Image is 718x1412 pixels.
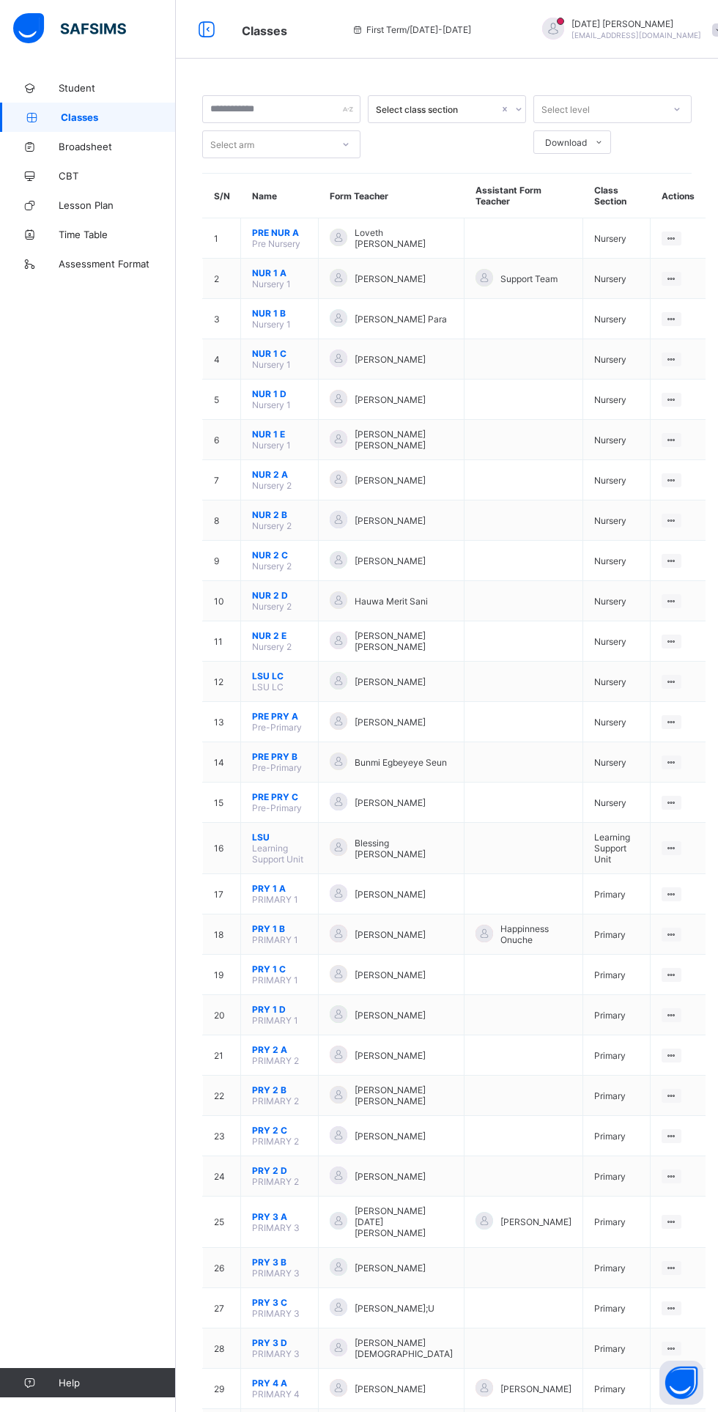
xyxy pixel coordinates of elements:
[252,791,307,802] span: PRE PRY C
[252,883,307,894] span: PRY 1 A
[203,1248,241,1288] td: 26
[594,1131,626,1142] span: Primary
[252,1378,307,1389] span: PRY 4 A
[355,676,426,687] span: [PERSON_NAME]
[252,1055,299,1066] span: PRIMARY 2
[252,630,307,641] span: NUR 2 E
[59,258,176,270] span: Assessment Format
[59,199,176,211] span: Lesson Plan
[252,319,291,330] span: Nursery 1
[252,923,307,934] span: PRY 1 B
[252,762,302,773] span: Pre-Primary
[203,783,241,823] td: 15
[594,233,626,244] span: Nursery
[594,394,626,405] span: Nursery
[252,550,307,561] span: NUR 2 C
[594,717,626,728] span: Nursery
[252,480,292,491] span: Nursery 2
[659,1361,703,1405] button: Open asap
[252,975,298,986] span: PRIMARY 1
[594,1216,626,1227] span: Primary
[203,1035,241,1076] td: 21
[203,823,241,874] td: 16
[355,1337,453,1359] span: [PERSON_NAME][DEMOGRAPHIC_DATA]
[355,1084,453,1106] span: [PERSON_NAME] [PERSON_NAME]
[319,174,465,218] th: Form Teacher
[252,1165,307,1176] span: PRY 2 D
[355,555,426,566] span: [PERSON_NAME]
[252,670,307,681] span: LSU LC
[203,702,241,742] td: 13
[203,1156,241,1197] td: 24
[252,308,307,319] span: NUR 1 B
[252,1257,307,1268] span: PRY 3 B
[355,1010,426,1021] span: [PERSON_NAME]
[594,1050,626,1061] span: Primary
[651,174,706,218] th: Actions
[252,1004,307,1015] span: PRY 1 D
[252,843,303,865] span: Learning Support Unit
[252,388,307,399] span: NUR 1 D
[594,969,626,980] span: Primary
[252,641,292,652] span: Nursery 2
[203,1197,241,1248] td: 25
[252,509,307,520] span: NUR 2 B
[252,1125,307,1136] span: PRY 2 C
[355,475,426,486] span: [PERSON_NAME]
[59,82,176,94] span: Student
[252,832,307,843] span: LSU
[59,141,176,152] span: Broadsheet
[252,1044,307,1055] span: PRY 2 A
[203,259,241,299] td: 2
[594,596,626,607] span: Nursery
[252,227,307,238] span: PRE NUR A
[465,174,583,218] th: Assistant Form Teacher
[355,1383,426,1394] span: [PERSON_NAME]
[571,18,701,29] span: [DATE] [PERSON_NAME]
[252,1015,298,1026] span: PRIMARY 1
[355,969,426,980] span: [PERSON_NAME]
[13,13,126,44] img: safsims
[252,894,298,905] span: PRIMARY 1
[242,23,287,38] span: Classes
[203,874,241,914] td: 17
[203,995,241,1035] td: 20
[594,676,626,687] span: Nursery
[355,1205,453,1238] span: [PERSON_NAME] [DATE] [PERSON_NAME]
[252,1095,299,1106] span: PRIMARY 2
[252,601,292,612] span: Nursery 2
[355,797,426,808] span: [PERSON_NAME]
[203,1076,241,1116] td: 22
[252,520,292,531] span: Nursery 2
[252,1136,299,1147] span: PRIMARY 2
[203,621,241,662] td: 11
[355,354,426,365] span: [PERSON_NAME]
[252,1268,300,1279] span: PRIMARY 3
[203,460,241,500] td: 7
[594,1010,626,1021] span: Primary
[355,1131,426,1142] span: [PERSON_NAME]
[352,24,471,35] span: session/term information
[500,273,558,284] span: Support Team
[252,238,300,249] span: Pre Nursery
[355,273,426,284] span: [PERSON_NAME]
[203,955,241,995] td: 19
[594,1383,626,1394] span: Primary
[583,174,651,218] th: Class Section
[203,1328,241,1369] td: 28
[355,757,447,768] span: Bunmi Egbeyeye Seun
[594,435,626,446] span: Nursery
[355,596,428,607] span: Hauwa Merit Sani
[59,170,176,182] span: CBT
[59,1377,175,1389] span: Help
[594,1090,626,1101] span: Primary
[355,1263,426,1274] span: [PERSON_NAME]
[203,299,241,339] td: 3
[355,515,426,526] span: [PERSON_NAME]
[594,1171,626,1182] span: Primary
[355,429,453,451] span: [PERSON_NAME] [PERSON_NAME]
[203,380,241,420] td: 5
[571,31,701,40] span: [EMAIL_ADDRESS][DOMAIN_NAME]
[252,440,291,451] span: Nursery 1
[61,111,176,123] span: Classes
